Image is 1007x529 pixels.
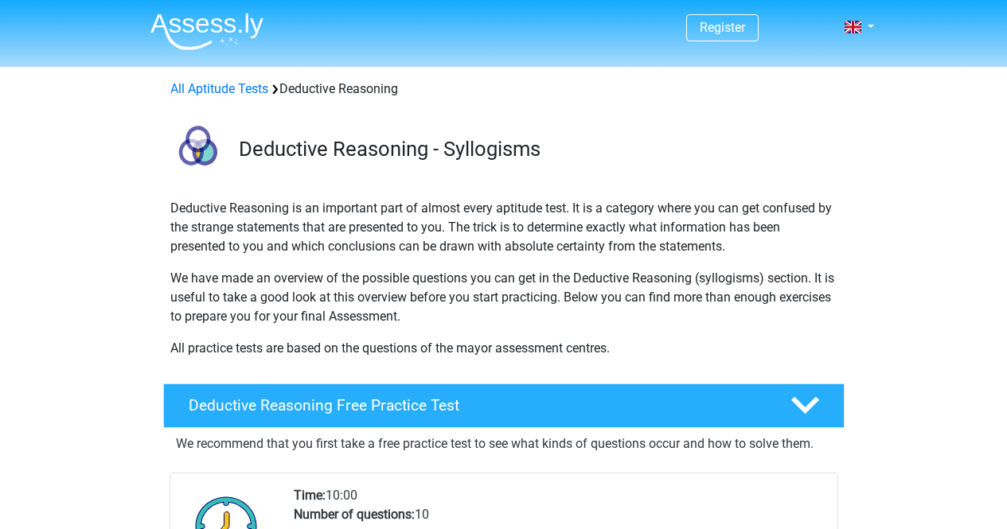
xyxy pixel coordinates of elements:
img: deductive reasoning [164,118,232,185]
b: Number of questions: [294,507,415,522]
h3: Deductive Reasoning - Syllogisms [239,137,832,161]
h4: Deductive Reasoning Free Practice Test [189,396,765,414]
b: Time: [294,488,326,503]
p: Deductive Reasoning is an important part of almost every aptitude test. It is a category where yo... [170,199,837,256]
p: We recommend that you first take a free practice test to see what kinds of questions occur and ho... [176,434,832,453]
a: Register [700,20,745,35]
div: Deductive Reasoning [164,80,844,99]
a: Deductive Reasoning Free Practice Test [157,383,851,428]
a: All Aptitude Tests [170,81,268,96]
p: All practice tests are based on the questions of the mayor assessment centres. [170,339,837,358]
img: Assessly [150,13,263,50]
p: We have made an overview of the possible questions you can get in the Deductive Reasoning (syllog... [170,269,837,326]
